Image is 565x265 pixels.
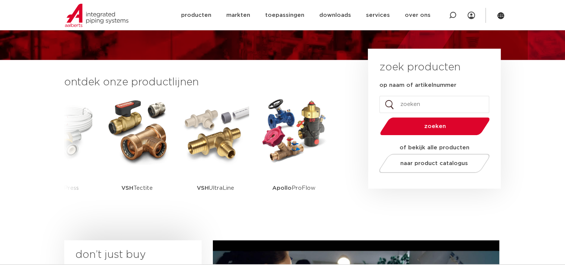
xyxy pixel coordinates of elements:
strong: Apollo [272,185,292,191]
a: VSHTectite [103,97,171,211]
p: Tectite [121,165,153,211]
p: UltraLine [197,165,234,211]
label: op naam of artikelnummer [379,82,456,89]
span: naar product catalogus [400,161,468,166]
a: ApolloProFlow [260,97,327,211]
span: zoeken [399,124,471,129]
h3: zoek producten [379,60,460,75]
h3: ontdek onze productlijnen [64,75,343,90]
strong: of bekijk alle producten [400,145,469,150]
a: VSHUltraLine [182,97,249,211]
a: naar product catalogus [377,154,491,173]
strong: VSH [197,185,209,191]
button: zoeken [377,117,493,136]
p: ProFlow [272,165,316,211]
strong: VSH [121,185,133,191]
input: zoeken [379,96,489,113]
